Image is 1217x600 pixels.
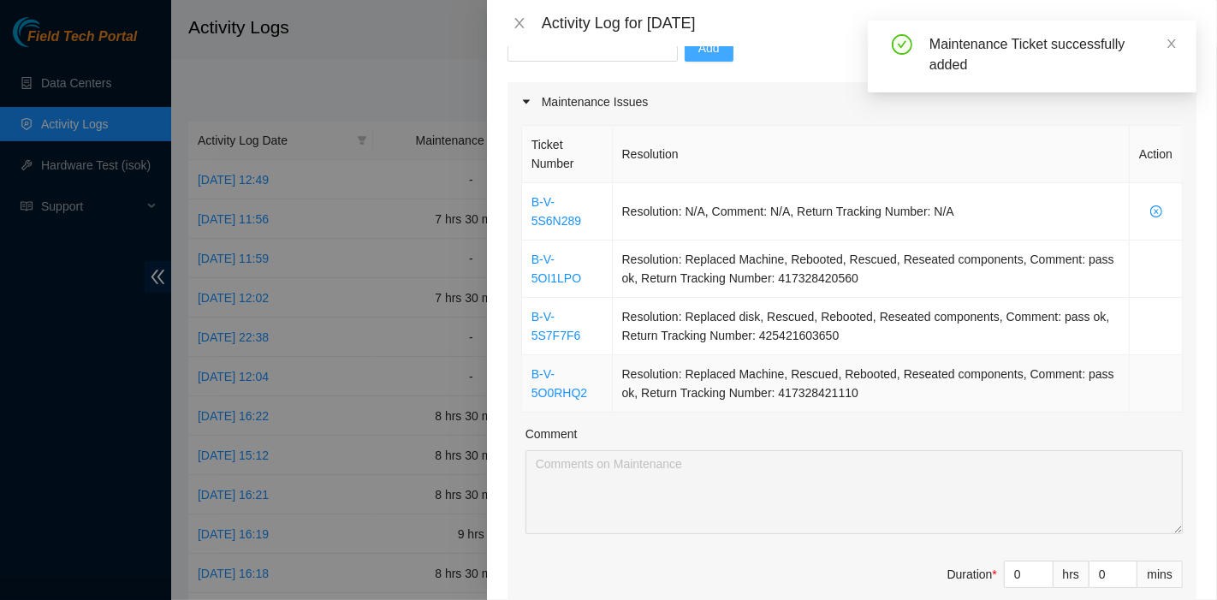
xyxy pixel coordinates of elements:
[531,195,581,228] a: B-V-5S6N289
[613,183,1130,241] td: Resolution: N/A, Comment: N/A, Return Tracking Number: N/A
[522,126,613,183] th: Ticket Number
[1054,561,1089,588] div: hrs
[613,298,1130,355] td: Resolution: Replaced disk, Rescued, Rebooted, Reseated components, Comment: pass ok, Return Track...
[929,34,1176,75] div: Maintenance Ticket successfully added
[613,126,1130,183] th: Resolution
[542,14,1196,33] div: Activity Log for [DATE]
[1166,38,1178,50] span: close
[508,82,1196,122] div: Maintenance Issues
[685,34,733,62] button: Add
[947,565,997,584] div: Duration
[531,310,581,342] a: B-V-5S7F7F6
[613,241,1130,298] td: Resolution: Replaced Machine, Rebooted, Rescued, Reseated components, Comment: pass ok, Return Tr...
[1130,126,1183,183] th: Action
[698,39,720,57] span: Add
[1139,205,1172,217] span: close-circle
[531,367,587,400] a: B-V-5O0RHQ2
[525,450,1183,534] textarea: Comment
[892,34,912,55] span: check-circle
[521,97,531,107] span: caret-right
[508,15,531,32] button: Close
[525,425,578,443] label: Comment
[1137,561,1183,588] div: mins
[531,252,581,285] a: B-V-5OI1LPO
[513,16,526,30] span: close
[613,355,1130,413] td: Resolution: Replaced Machine, Rescued, Rebooted, Reseated components, Comment: pass ok, Return Tr...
